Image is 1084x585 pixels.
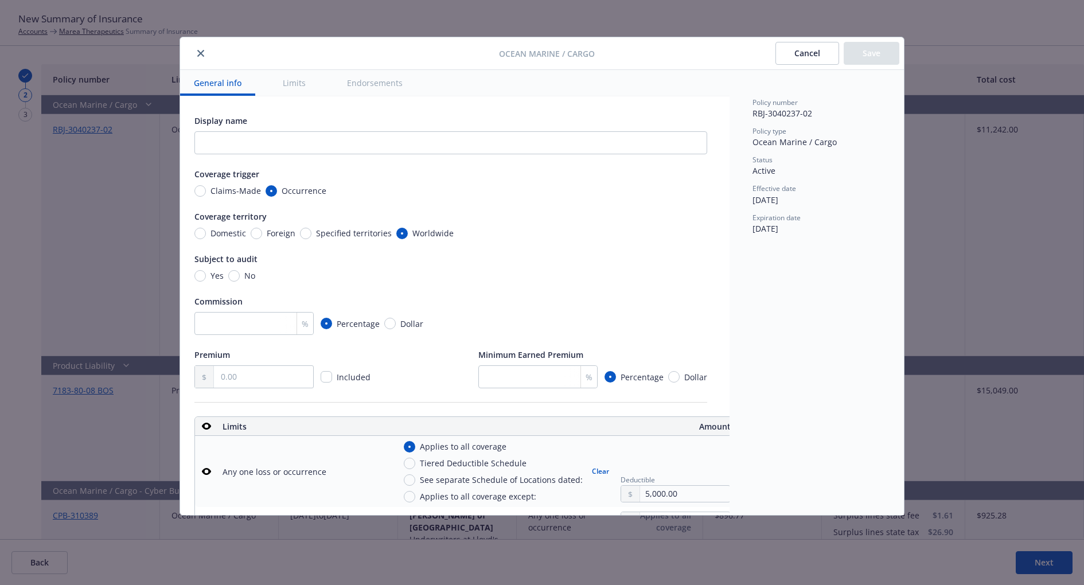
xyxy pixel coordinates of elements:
[404,474,415,486] input: See separate Schedule of Locations dated:
[210,227,246,239] span: Domestic
[194,46,208,60] button: close
[194,270,206,282] input: Yes
[251,228,262,239] input: Foreign
[752,223,778,234] span: [DATE]
[223,514,344,526] div: Extra Expense Each Occurrence
[223,466,326,478] div: Any one loss or occurrence
[302,318,309,330] span: %
[586,371,592,383] span: %
[404,458,415,469] input: Tiered Deductible Schedule
[194,115,247,126] span: Display name
[400,318,423,330] span: Dollar
[210,270,224,282] span: Yes
[420,440,506,453] span: Applies to all coverage
[266,185,277,197] input: Occurrence
[585,463,616,479] button: Clear
[269,70,319,96] button: Limits
[194,185,206,197] input: Claims-Made
[300,228,311,239] input: Specified territories
[752,165,775,176] span: Active
[752,136,837,147] span: Ocean Marine / Cargo
[194,228,206,239] input: Domestic
[337,372,371,383] span: Included
[244,270,255,282] span: No
[218,417,425,436] th: Limits
[333,70,416,96] button: Endorsements
[775,42,839,65] button: Cancel
[316,227,392,239] span: Specified territories
[194,296,243,307] span: Commission
[214,366,313,388] input: 0.00
[668,371,680,383] input: Dollar
[752,97,798,107] span: Policy number
[420,457,527,469] span: Tiered Deductible Schedule
[412,227,454,239] span: Worldwide
[752,194,778,205] span: [DATE]
[321,318,332,329] input: Percentage
[194,169,259,180] span: Coverage trigger
[752,213,801,223] span: Expiration date
[194,253,258,264] span: Subject to audit
[282,185,326,197] span: Occurrence
[180,70,255,96] button: General info
[752,184,796,193] span: Effective date
[420,490,536,502] span: Applies to all coverage except:
[499,48,595,60] span: Ocean Marine / Cargo
[752,126,786,136] span: Policy type
[337,318,380,330] span: Percentage
[228,270,240,282] input: No
[194,211,267,222] span: Coverage territory
[396,228,408,239] input: Worldwide
[404,441,415,453] input: Applies to all coverage
[267,227,295,239] span: Foreign
[384,318,396,329] input: Dollar
[194,349,230,360] span: Premium
[482,417,735,436] th: Amount
[752,108,812,119] span: RBJ-3040237-02
[684,371,707,383] span: Dollar
[621,371,664,383] span: Percentage
[404,491,415,502] input: Applies to all coverage except:
[210,185,261,197] span: Claims-Made
[478,349,583,360] span: Minimum Earned Premium
[621,475,655,485] span: Deductible
[752,155,773,165] span: Status
[640,512,730,528] input: 0.00
[605,371,616,383] input: Percentage
[640,486,730,502] input: 0.00
[420,474,583,486] span: See separate Schedule of Locations dated:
